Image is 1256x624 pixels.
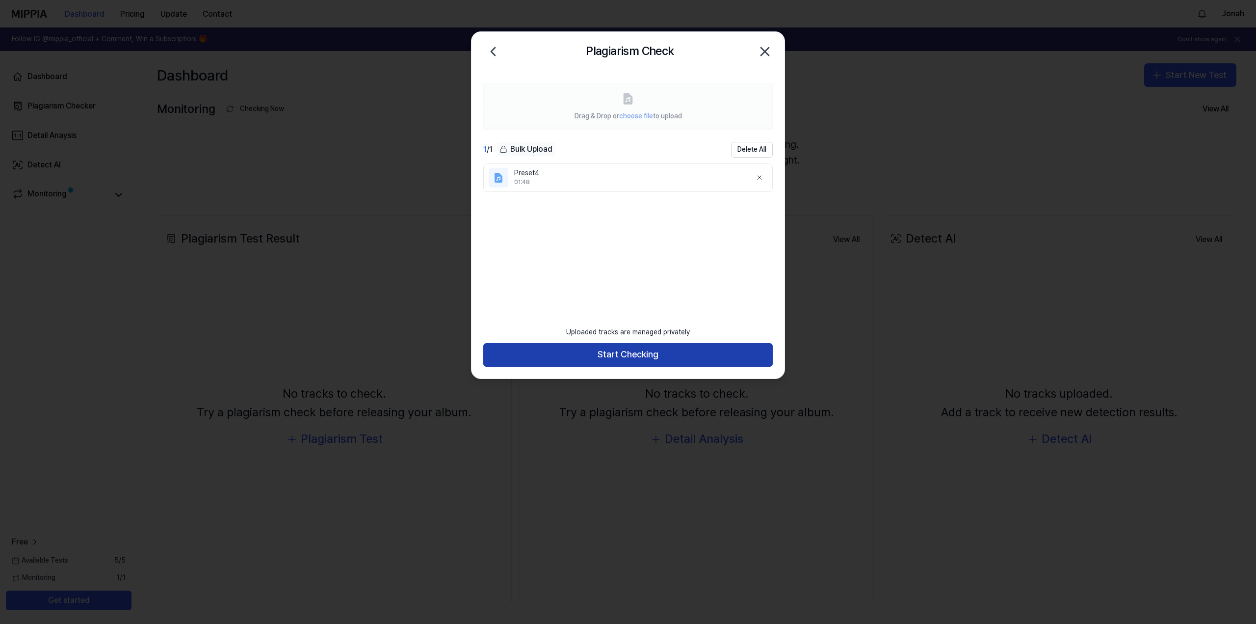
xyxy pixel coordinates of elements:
[619,112,653,120] span: choose file
[483,145,487,154] span: 1
[575,112,682,120] span: Drag & Drop or to upload
[514,178,744,187] div: 01:48
[560,322,696,343] div: Uploaded tracks are managed privately
[586,42,674,60] h2: Plagiarism Check
[483,144,493,156] div: / 1
[731,142,773,158] button: Delete All
[497,142,555,157] button: Bulk Upload
[497,142,555,156] div: Bulk Upload
[483,343,773,367] button: Start Checking
[514,168,744,178] div: Preset4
